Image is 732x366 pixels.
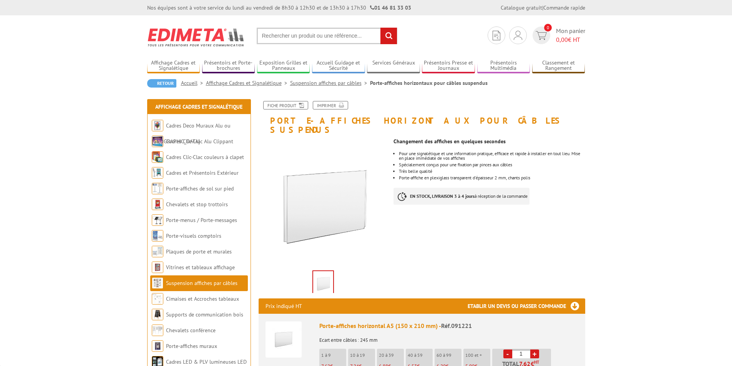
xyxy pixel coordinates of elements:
[319,321,578,330] div: Porte-affiches horizontal A5 (150 x 210 mm) -
[393,188,529,205] p: à réception de la commande
[181,79,206,86] a: Accueil
[152,120,163,131] img: Cadres Deco Muraux Alu ou Bois
[202,60,255,72] a: Présentoirs et Porte-brochures
[166,217,237,224] a: Porte-menus / Porte-messages
[380,28,397,44] input: rechercher
[166,358,247,365] a: Cadres LED & PLV lumineuses LED
[410,193,475,199] strong: EN STOCK, LIVRAISON 3 à 4 jours
[152,214,163,226] img: Porte-menus / Porte-messages
[166,248,232,255] a: Plaques de porte et murales
[399,176,585,180] li: Porte-affiche en plexiglass transparent d'épaisseur 2 mm, chants polis
[468,298,585,314] h3: Etablir un devis ou passer commande
[370,4,411,11] strong: 01 46 81 33 03
[290,79,370,86] a: Suspension affiches par câbles
[350,353,375,358] p: 10 à 19
[399,162,585,167] li: Spécialement conçus pour une fixation par pinces aux câbles
[152,151,163,163] img: Cadres Clic-Clac couleurs à clapet
[501,4,542,11] a: Catalogue gratuit
[556,26,585,44] span: Mon panier
[367,60,420,72] a: Services Généraux
[544,24,552,31] span: 0
[556,36,568,43] span: 0,00
[166,343,217,349] a: Porte-affiches muraux
[147,79,176,88] a: Retour
[422,60,475,72] a: Présentoirs Presse et Journaux
[166,169,239,176] a: Cadres et Présentoirs Extérieur
[263,101,308,109] a: Fiche produit
[259,138,388,268] img: suspendus_par_cables_091221.jpg
[155,103,242,110] a: Affichage Cadres et Signalétique
[465,353,490,358] p: 100 et +
[257,60,310,72] a: Exposition Grilles et Panneaux
[147,4,411,12] div: Nos équipes sont à votre service du lundi au vendredi de 8h30 à 12h30 et de 13h30 à 17h30
[147,60,200,72] a: Affichage Cadres et Signalétique
[399,151,585,161] li: Pour une signalétique et une information pratique, efficace et rapide à installer en tout lieu. M...
[408,353,433,358] p: 40 à 59
[166,280,237,287] a: Suspension affiches par câbles
[166,185,234,192] a: Porte-affiches de sol sur pied
[313,101,348,109] a: Imprimer
[152,325,163,336] img: Chevalets conférence
[514,31,522,40] img: devis rapide
[536,31,547,40] img: devis rapide
[321,353,346,358] p: 1 à 9
[370,79,488,87] li: Porte-affiches horizontaux pour câbles suspendus
[319,332,578,343] p: Ecart entre câbles : 245 mm
[152,293,163,305] img: Cimaises et Accroches tableaux
[152,246,163,257] img: Plaques de porte et murales
[166,232,221,239] a: Porte-visuels comptoirs
[379,353,404,358] p: 20 à 39
[152,122,231,145] a: Cadres Deco Muraux Alu ou [GEOGRAPHIC_DATA]
[503,349,512,358] a: -
[437,353,461,358] p: 60 à 99
[166,264,235,271] a: Vitrines et tableaux affichage
[313,271,333,295] img: suspendus_par_cables_091221.jpg
[312,60,365,72] a: Accueil Guidage et Sécurité
[152,340,163,352] img: Porte-affiches muraux
[531,26,585,44] a: devis rapide 0 Mon panier 0,00€ HT
[543,4,585,11] a: Commande rapide
[147,23,245,51] img: Edimeta
[152,277,163,289] img: Suspension affiches par câbles
[166,327,216,334] a: Chevalets conférence
[152,262,163,273] img: Vitrines et tableaux affichage
[152,309,163,320] img: Supports de communication bois
[532,60,585,72] a: Classement et Rangement
[166,311,243,318] a: Supports de communication bois
[257,28,397,44] input: Rechercher un produit ou une référence...
[534,359,539,365] sup: HT
[166,201,228,208] a: Chevalets et stop trottoirs
[501,4,585,12] div: |
[152,183,163,194] img: Porte-affiches de sol sur pied
[206,79,290,86] a: Affichage Cadres et Signalétique
[166,154,244,161] a: Cadres Clic-Clac couleurs à clapet
[266,321,302,358] img: Porte-affiches horizontal A5 (150 x 210 mm)
[493,31,500,40] img: devis rapide
[166,138,233,145] a: Cadres Clic-Clac Alu Clippant
[152,230,163,242] img: Porte-visuels comptoirs
[253,101,591,134] h1: Porte-affiches horizontaux pour câbles suspendus
[556,35,585,44] span: € HT
[393,138,506,145] strong: Changement des affiches en quelques secondes
[477,60,530,72] a: Présentoirs Multimédia
[530,349,539,358] a: +
[399,169,585,174] li: Très belle qualité
[166,295,239,302] a: Cimaises et Accroches tableaux
[266,298,302,314] p: Prix indiqué HT
[441,322,472,330] span: Réf.091221
[152,199,163,210] img: Chevalets et stop trottoirs
[152,167,163,179] img: Cadres et Présentoirs Extérieur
